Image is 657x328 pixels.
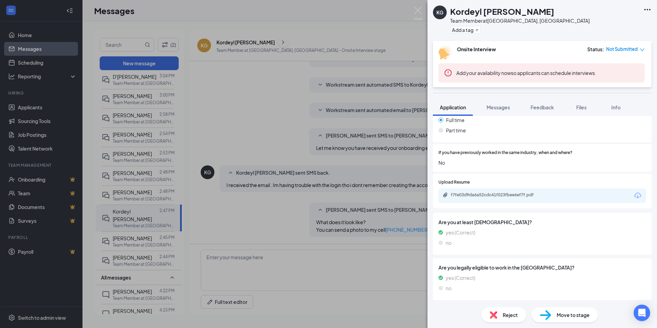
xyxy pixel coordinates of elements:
svg: Error [444,69,452,77]
span: no [446,284,452,292]
span: Feedback [531,104,554,110]
span: Info [611,104,621,110]
a: Paperclipf7fe03d9da6a52cdc41f023fbee6ef7f.pdf [443,192,554,199]
span: If you have previously worked in the same industry, when and where? [438,150,572,156]
span: Are you at least [DEMOGRAPHIC_DATA]? [438,218,646,226]
span: Messages [487,104,510,110]
span: yes (Correct) [446,229,475,236]
span: Full time [446,116,465,124]
span: Files [576,104,587,110]
span: Upload Resume [438,179,470,186]
span: yes (Correct) [446,274,475,282]
div: Open Intercom Messenger [634,305,650,321]
span: Application [440,104,466,110]
h1: Kordeyl [PERSON_NAME] [450,6,554,17]
div: KG [436,9,443,16]
svg: Download [634,192,642,200]
span: Reject [503,311,518,319]
span: so applicants can schedule interviews. [456,70,596,76]
span: Not Submitted [606,46,638,53]
span: No [438,159,646,166]
button: PlusAdd a tag [450,26,481,33]
svg: Plus [475,28,479,32]
div: f7fe03d9da6a52cdc41f023fbee6ef7f.pdf [451,192,547,198]
div: Status : [587,46,604,53]
span: down [640,47,645,52]
span: Part time [446,127,466,134]
span: Move to stage [557,311,590,319]
svg: Paperclip [443,192,448,198]
span: Are you legally eligible to work in the [GEOGRAPHIC_DATA]? [438,264,646,271]
b: Onsite Interview [457,46,496,52]
svg: Ellipses [643,6,652,14]
button: Add your availability now [456,69,511,76]
span: no [446,239,452,247]
div: Team Member at [GEOGRAPHIC_DATA], [GEOGRAPHIC_DATA] [450,17,590,24]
